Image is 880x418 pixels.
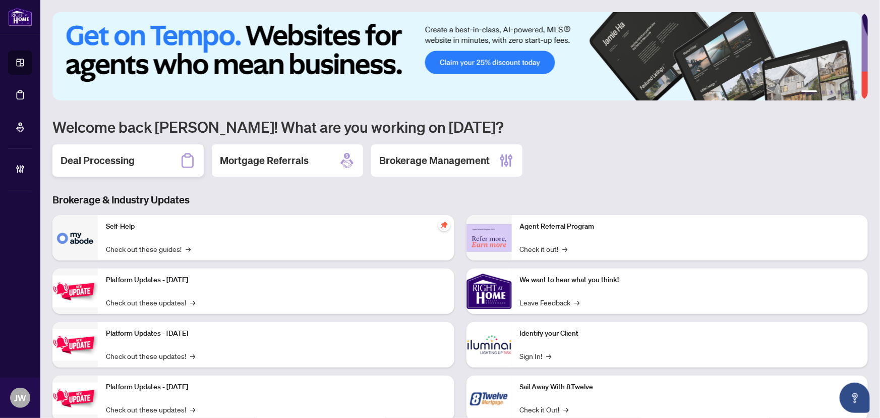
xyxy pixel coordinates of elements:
[520,350,552,361] a: Sign In!→
[466,322,512,368] img: Identify your Client
[106,350,195,361] a: Check out these updates!→
[520,328,860,339] p: Identify your Client
[438,219,450,231] span: pushpin
[190,350,195,361] span: →
[520,404,569,415] a: Check it Out!→
[846,90,850,94] button: 5
[106,328,446,339] p: Platform Updates - [DATE]
[190,404,195,415] span: →
[52,193,868,207] h3: Brokerage & Industry Updates
[61,153,135,168] h2: Deal Processing
[52,276,98,307] img: Platform Updates - July 21, 2025
[14,391,26,405] span: JW
[520,297,580,308] a: Leave Feedback→
[520,221,860,232] p: Agent Referral Program
[52,215,98,260] img: Self-Help
[52,117,868,136] h1: Welcome back [PERSON_NAME]! What are you working on [DATE]?
[106,404,195,415] a: Check out these updates!→
[801,90,817,94] button: 1
[547,350,552,361] span: →
[520,382,860,393] p: Sail Away With 8Twelve
[838,90,842,94] button: 4
[466,269,512,314] img: We want to hear what you think!
[106,221,446,232] p: Self-Help
[190,297,195,308] span: →
[854,90,858,94] button: 6
[575,297,580,308] span: →
[106,382,446,393] p: Platform Updates - [DATE]
[379,153,490,168] h2: Brokerage Management
[106,275,446,286] p: Platform Updates - [DATE]
[106,243,191,254] a: Check out these guides!→
[8,8,32,26] img: logo
[52,383,98,414] img: Platform Updates - June 23, 2025
[186,243,191,254] span: →
[822,90,826,94] button: 2
[520,275,860,286] p: We want to hear what you think!
[563,243,568,254] span: →
[520,243,568,254] a: Check it out!→
[840,383,870,413] button: Open asap
[466,224,512,252] img: Agent Referral Program
[830,90,834,94] button: 3
[52,12,861,100] img: Slide 0
[106,297,195,308] a: Check out these updates!→
[220,153,309,168] h2: Mortgage Referrals
[52,329,98,361] img: Platform Updates - July 8, 2025
[564,404,569,415] span: →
